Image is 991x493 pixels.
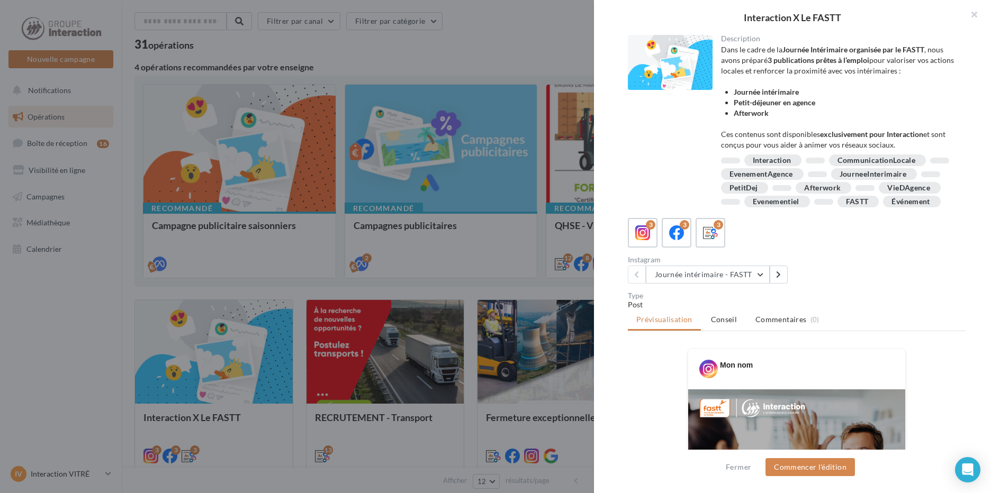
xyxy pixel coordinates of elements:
[768,56,869,65] strong: 3 publications prêtes à l’emploi
[611,13,974,22] div: Interaction X Le FASTT
[729,184,758,192] div: PetitDej
[755,314,806,325] span: Commentaires
[722,461,755,473] button: Fermer
[891,198,930,206] div: Événement
[734,98,815,107] strong: Petit-déjeuner en agence
[721,44,958,150] div: Dans le cadre de la , nous avons préparé pour valoriser vos actions locales et renforcer la proxi...
[680,220,689,230] div: 3
[628,292,966,299] div: Type
[729,170,793,178] div: EvenementAgence
[837,157,915,165] div: CommunicationLocale
[646,266,770,284] button: Journée intérimaire - FASTT
[810,315,819,324] span: (0)
[628,299,966,310] div: Post
[840,170,906,178] div: JourneeInterimaire
[846,198,869,206] div: FASTT
[714,220,723,230] div: 3
[721,35,958,42] div: Description
[734,108,769,117] strong: Afterwork
[887,184,930,192] div: VieDAgence
[753,157,791,165] div: Interaction
[734,87,799,96] strong: Journée intérimaire
[753,198,799,206] div: Evenementiel
[720,360,753,370] div: Mon nom
[711,315,737,324] span: Conseil
[782,45,924,54] strong: Journée Intérimaire organisée par le FASTT
[765,458,855,476] button: Commencer l'édition
[628,256,792,263] div: Instagram
[820,130,923,139] strong: exclusivement pour Interaction
[646,220,655,230] div: 3
[804,184,841,192] div: Afterwork
[955,457,980,482] div: Open Intercom Messenger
